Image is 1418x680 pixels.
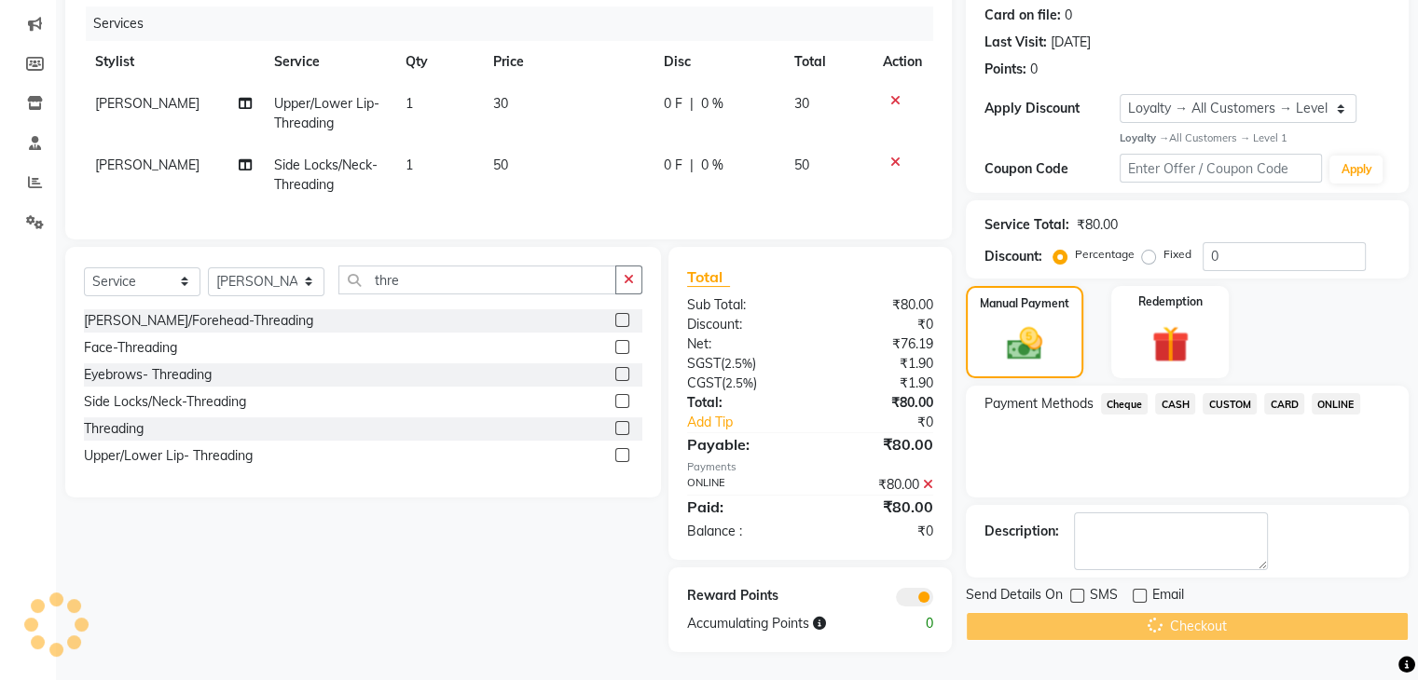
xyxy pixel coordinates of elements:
div: Side Locks/Neck-Threading [84,392,246,412]
span: [PERSON_NAME] [95,95,200,112]
span: [PERSON_NAME] [95,156,200,173]
span: Side Locks/Neck-Threading [274,156,378,193]
div: Last Visit: [984,33,1047,52]
th: Disc [653,41,783,83]
div: ₹0 [810,315,947,334]
span: 50 [493,156,508,173]
img: _gift.svg [1140,321,1201,368]
span: 0 F [664,156,682,175]
div: ₹1.90 [810,354,947,374]
button: Apply [1329,156,1383,184]
div: Card on file: [984,6,1061,25]
div: Description: [984,522,1059,541]
div: ₹80.00 [1077,215,1118,235]
th: Qty [394,41,482,83]
div: Net: [673,334,810,354]
div: Points: [984,60,1026,79]
th: Price [482,41,653,83]
th: Service [263,41,394,83]
span: 1 [406,156,413,173]
span: | [690,94,694,114]
strong: Loyalty → [1120,131,1169,144]
span: SMS [1090,585,1118,608]
span: Email [1152,585,1184,608]
div: ( ) [673,354,810,374]
span: CUSTOM [1203,393,1257,415]
div: Payable: [673,433,810,456]
div: Discount: [984,247,1042,266]
div: ₹0 [810,522,947,541]
div: Paid: [673,496,810,518]
span: 50 [794,156,809,173]
div: [PERSON_NAME]/Forehead-Threading [84,311,313,331]
span: SGST [687,355,721,372]
span: 2.5% [725,375,753,390]
div: Service Total: [984,215,1069,235]
div: ₹80.00 [810,496,947,518]
div: ₹80.00 [810,295,947,315]
label: Redemption [1138,293,1203,310]
span: 2.5% [724,356,752,371]
div: Balance : [673,522,810,541]
span: 1 [406,95,413,112]
div: Threading [84,419,144,439]
div: ₹1.90 [810,374,947,393]
label: Manual Payment [980,295,1069,312]
span: CGST [687,374,722,391]
div: Services [86,7,947,41]
span: Payment Methods [984,394,1094,414]
span: 30 [493,95,508,112]
div: ₹80.00 [810,475,947,495]
div: Discount: [673,315,810,334]
label: Percentage [1075,246,1135,263]
div: ₹0 [833,413,946,432]
span: | [690,156,694,175]
input: Search or Scan [338,265,616,294]
div: Coupon Code [984,159,1120,179]
label: Fixed [1163,246,1191,263]
span: 0 F [664,94,682,114]
div: Payments [687,459,933,475]
span: 0 % [701,156,723,175]
span: Cheque [1101,393,1149,415]
div: Upper/Lower Lip- Threading [84,446,253,466]
span: CARD [1264,393,1304,415]
div: Apply Discount [984,99,1120,118]
div: All Customers → Level 1 [1120,130,1390,146]
div: ₹80.00 [810,433,947,456]
div: Reward Points [673,586,810,606]
th: Total [783,41,872,83]
div: Total: [673,393,810,413]
span: 30 [794,95,809,112]
th: Stylist [84,41,263,83]
th: Action [872,41,933,83]
div: [DATE] [1051,33,1091,52]
div: Accumulating Points [673,614,878,633]
div: 0 [878,614,946,633]
div: ₹76.19 [810,334,947,354]
span: ONLINE [1312,393,1360,415]
input: Enter Offer / Coupon Code [1120,154,1323,183]
span: CASH [1155,393,1195,415]
a: Add Tip [673,413,833,432]
div: 0 [1065,6,1072,25]
div: ( ) [673,374,810,393]
span: Total [687,267,730,287]
div: 0 [1030,60,1038,79]
div: Eyebrows- Threading [84,365,212,385]
div: ONLINE [673,475,810,495]
span: Upper/Lower Lip- Threading [274,95,379,131]
span: 0 % [701,94,723,114]
img: _cash.svg [996,323,1053,364]
div: Face-Threading [84,338,177,358]
div: Sub Total: [673,295,810,315]
span: Send Details On [966,585,1063,608]
div: ₹80.00 [810,393,947,413]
